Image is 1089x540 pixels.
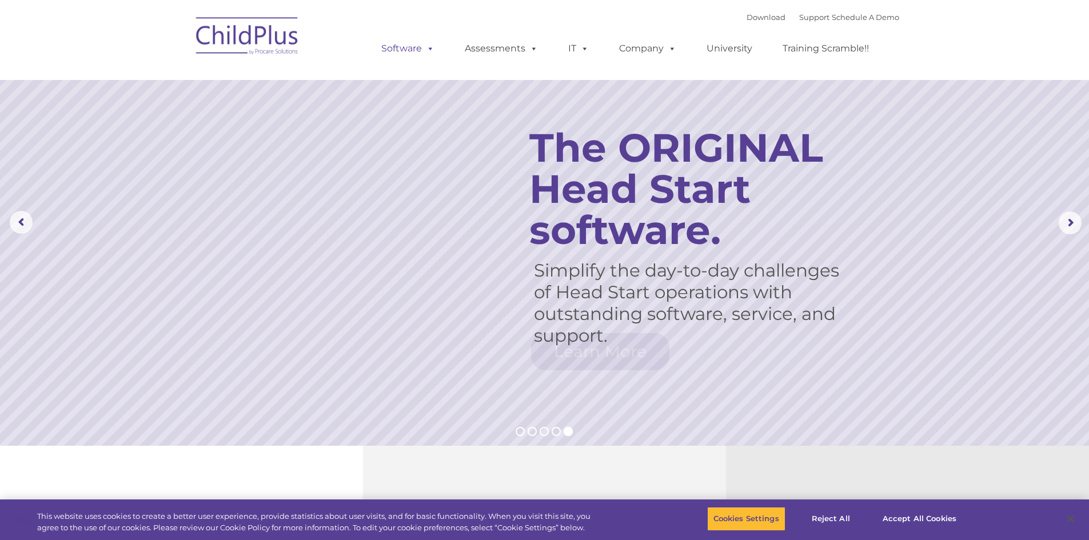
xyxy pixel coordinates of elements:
button: Accept All Cookies [876,507,963,531]
font: | [747,13,899,22]
rs-layer: The ORIGINAL Head Start software. [529,127,869,250]
a: Schedule A Demo [832,13,899,22]
a: Support [799,13,829,22]
a: Learn More [531,333,669,370]
button: Reject All [795,507,867,531]
span: Phone number [159,122,208,131]
a: Software [370,37,446,60]
a: University [695,37,764,60]
img: ChildPlus by Procare Solutions [190,9,305,66]
span: Last name [159,75,194,84]
a: Assessments [453,37,549,60]
button: Close [1058,506,1083,531]
a: Training Scramble!! [771,37,880,60]
a: IT [557,37,600,60]
a: Company [608,37,688,60]
a: Download [747,13,785,22]
div: This website uses cookies to create a better user experience, provide statistics about user visit... [37,511,599,533]
button: Cookies Settings [707,507,785,531]
rs-layer: Simplify the day-to-day challenges of Head Start operations with outstanding software, service, a... [534,259,853,346]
